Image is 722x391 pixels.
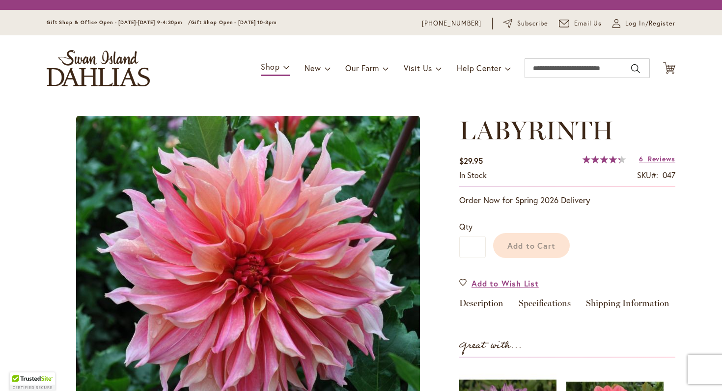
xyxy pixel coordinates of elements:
span: $29.95 [459,156,483,166]
a: Log In/Register [612,19,675,28]
a: Shipping Information [586,299,669,313]
div: Detailed Product Info [459,299,675,313]
div: Availability [459,170,487,181]
span: Gift Shop & Office Open - [DATE]-[DATE] 9-4:30pm / [47,19,191,26]
a: 6 Reviews [639,154,675,163]
a: Email Us [559,19,602,28]
span: Reviews [648,154,675,163]
span: Qty [459,221,472,232]
a: Subscribe [503,19,548,28]
a: [PHONE_NUMBER] [422,19,481,28]
strong: Great with... [459,338,522,354]
span: Email Us [574,19,602,28]
p: Order Now for Spring 2026 Delivery [459,194,675,206]
span: Visit Us [404,63,432,73]
div: 87% [583,156,626,163]
iframe: Launch Accessibility Center [7,356,35,384]
div: 047 [663,170,675,181]
a: Specifications [519,299,571,313]
a: store logo [47,50,150,86]
span: Log In/Register [625,19,675,28]
a: Description [459,299,503,313]
button: Search [631,61,640,77]
a: Add to Wish List [459,278,539,289]
span: 6 [639,154,643,163]
span: Add to Wish List [472,278,539,289]
span: Gift Shop Open - [DATE] 10-3pm [191,19,277,26]
span: Subscribe [517,19,548,28]
strong: SKU [637,170,658,180]
span: Our Farm [345,63,379,73]
span: LABYRINTH [459,115,613,146]
span: New [305,63,321,73]
span: Help Center [457,63,501,73]
span: Shop [261,61,280,72]
span: In stock [459,170,487,180]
